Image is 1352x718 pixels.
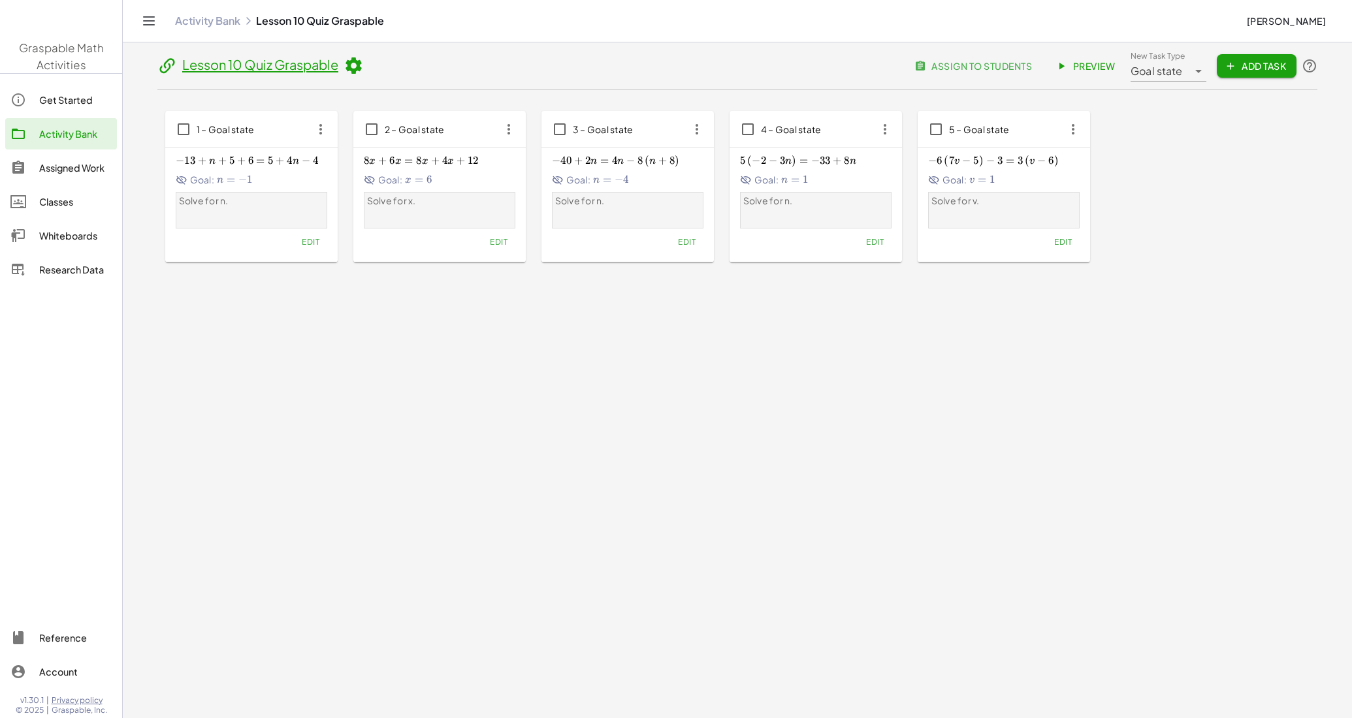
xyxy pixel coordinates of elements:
[931,195,1077,208] p: Solve for v.
[675,154,679,167] span: )
[302,237,319,247] span: Edit
[1246,15,1326,27] span: [PERSON_NAME]
[431,154,440,167] span: +
[416,154,421,167] span: 8
[198,154,206,167] span: +
[552,154,560,167] span: −
[1217,54,1296,78] button: Add Task
[997,154,1003,167] span: 3
[5,152,117,183] a: Assigned Work
[46,705,49,715] span: |
[1006,154,1014,167] span: =
[5,254,117,285] a: Research Data
[799,154,808,167] span: =
[482,233,515,251] button: Edit
[781,175,788,185] span: n
[447,156,454,166] span: x
[364,173,402,187] span: Goal:
[52,695,107,706] a: Privacy policy
[395,156,402,166] span: x
[427,173,432,186] span: 6
[791,173,799,186] span: =
[574,154,583,167] span: +
[1048,54,1125,78] a: Preview
[5,118,117,149] a: Activity Bank
[1025,154,1029,167] span: (
[19,40,104,72] span: Graspable Math Activities
[803,173,808,186] span: 1
[248,154,253,167] span: 6
[785,156,792,166] span: n
[5,656,117,687] a: Account
[917,60,1032,72] span: assign to students
[949,154,954,167] span: 7
[5,220,117,251] a: Whiteboards
[612,154,617,167] span: 4
[979,154,984,167] span: )
[560,154,571,167] span: 40
[1131,63,1183,79] span: Goal state
[600,154,609,167] span: =
[866,237,884,247] span: Edit
[552,173,590,187] span: Goal:
[39,92,112,108] div: Get Started
[313,154,318,167] span: 4
[626,154,635,167] span: −
[973,154,978,167] span: 5
[138,10,159,31] button: Toggle navigation
[761,154,766,167] span: 2
[962,154,971,167] span: −
[669,154,675,167] span: 8
[238,173,247,186] span: −
[5,186,117,217] a: Classes
[954,156,959,166] span: v
[182,56,338,72] a: Lesson 10 Quiz Graspable
[623,173,628,186] span: 4
[769,154,777,167] span: −
[949,123,1010,135] span: 5 – Goal state
[928,154,937,167] span: −
[294,233,327,251] button: Edit
[52,705,107,715] span: Graspable, Inc.
[585,154,590,167] span: 2
[1046,233,1080,251] button: Edit
[573,123,634,135] span: 3 – Goal state
[747,154,752,167] span: (
[969,175,974,185] span: v
[217,175,223,185] span: n
[229,154,234,167] span: 5
[209,156,216,166] span: n
[593,175,600,185] span: n
[20,695,44,706] span: v1.30.1
[39,126,112,142] div: Activity Bank
[603,173,611,186] span: =
[367,195,513,208] p: Solve for x.
[1037,154,1046,167] span: −
[1058,60,1115,72] span: Preview
[268,154,273,167] span: 5
[615,173,623,186] span: −
[1054,237,1072,247] span: Edit
[405,175,411,185] span: x
[743,195,889,208] p: Solve for n.
[276,154,284,167] span: +
[986,154,995,167] span: −
[780,154,785,167] span: 3
[645,154,649,167] span: (
[468,154,479,167] span: 12
[637,154,643,167] span: 8
[761,123,822,135] span: 4 – Goal state
[490,237,507,247] span: Edit
[928,173,967,187] span: Goal:
[555,195,701,208] p: Solve for n.
[5,622,117,653] a: Reference
[811,154,820,167] span: −
[850,156,856,166] span: n
[833,154,841,167] span: +
[247,173,252,186] span: 1
[907,54,1042,78] button: assign to students
[820,154,831,167] span: 33
[237,154,246,167] span: +
[256,154,265,167] span: =
[39,664,112,679] div: Account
